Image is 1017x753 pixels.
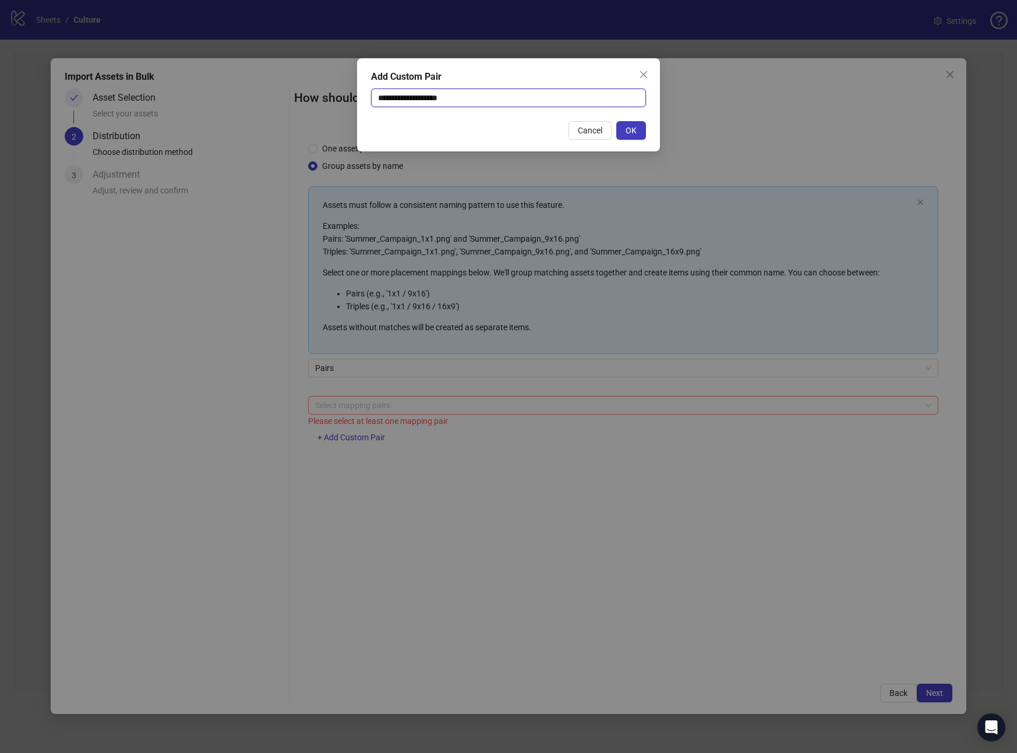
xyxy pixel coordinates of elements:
span: close [639,70,648,79]
button: OK [616,121,646,140]
div: Add Custom Pair [371,70,646,84]
div: Open Intercom Messenger [977,713,1005,741]
button: Cancel [568,121,612,140]
span: Cancel [578,126,602,135]
button: Close [634,65,653,84]
span: OK [626,126,637,135]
